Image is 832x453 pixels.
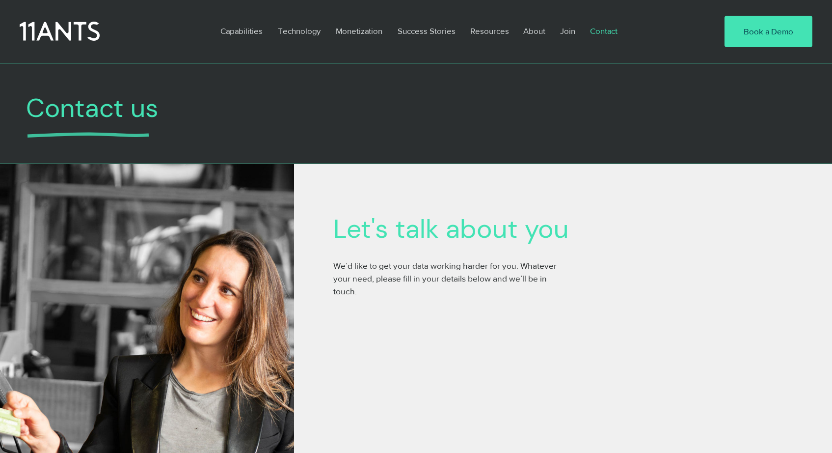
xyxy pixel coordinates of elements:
a: Book a Demo [725,16,812,47]
a: About [516,20,553,42]
p: Contact [585,20,622,42]
a: Contact [583,20,626,42]
p: About [518,20,550,42]
p: Success Stories [393,20,460,42]
a: Success Stories [390,20,463,42]
p: We’d like to get your data working harder for you. Whatever your need, please fill in your detail... [333,259,569,298]
p: Capabilities [215,20,268,42]
a: Technology [270,20,328,42]
p: Technology [273,20,325,42]
a: Capabilities [213,20,270,42]
a: Resources [463,20,516,42]
span: Contact us [26,91,159,125]
p: Join [555,20,580,42]
nav: Site [213,20,695,42]
p: Monetization [331,20,387,42]
a: Monetization [328,20,390,42]
a: Join [553,20,583,42]
p: Resources [465,20,514,42]
h2: Let's talk about you [333,213,647,245]
span: Book a Demo [744,26,793,37]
